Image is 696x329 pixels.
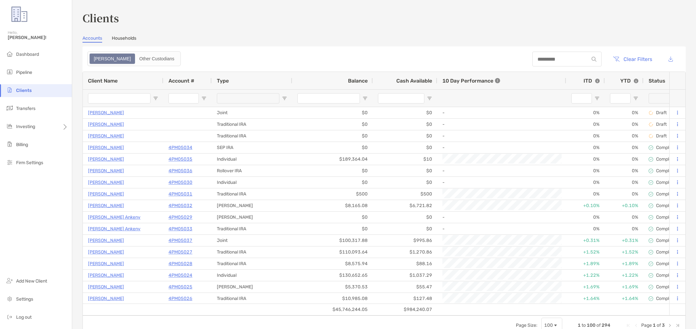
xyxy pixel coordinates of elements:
img: complete icon [649,215,653,220]
img: complete icon [649,285,653,289]
div: $0 [292,130,373,142]
span: 100 [587,323,595,328]
p: 4PM05025 [169,283,192,291]
p: 4PM05034 [169,144,192,152]
span: 1 [578,323,581,328]
span: Page [641,323,652,328]
a: 4PM05032 [169,202,192,210]
a: 4PM05026 [169,294,192,303]
div: 0% [566,142,605,153]
div: Traditional IRA [212,223,292,234]
a: [PERSON_NAME] [88,178,124,186]
div: Individual [212,177,292,188]
span: Add New Client [16,278,47,284]
img: Zoe Logo [8,3,31,26]
div: Page Size: [516,323,537,328]
span: Client Name [88,78,118,84]
input: Client Name Filter Input [88,93,150,104]
span: Billing [16,142,28,147]
p: [PERSON_NAME] [88,260,124,268]
div: - [442,142,561,153]
a: [PERSON_NAME] [88,271,124,279]
div: $0 [373,119,437,130]
div: +1.69% [566,281,605,293]
p: Completed [656,226,678,232]
span: Transfers [16,106,35,111]
div: Traditional IRA [212,293,292,304]
button: Open Filter Menu [427,96,432,101]
p: Completed [656,191,678,197]
div: $1,270.86 [373,246,437,258]
p: [PERSON_NAME] [88,294,124,303]
a: [PERSON_NAME] [88,202,124,210]
div: $0 [373,177,437,188]
div: +1.89% [566,258,605,269]
a: [PERSON_NAME] [88,236,124,244]
p: Completed [656,284,678,290]
p: [PERSON_NAME] [88,120,124,128]
p: Completed [656,180,678,185]
input: ITD Filter Input [571,93,592,104]
img: complete icon [649,250,653,254]
div: Traditional IRA [212,119,292,130]
div: $0 [373,107,437,118]
p: Completed [656,145,678,150]
div: +0.10% [605,200,643,211]
div: +0.31% [566,235,605,246]
p: Draft [656,133,667,139]
div: ITD [584,78,600,84]
div: $500 [373,188,437,200]
div: 0% [605,212,643,223]
a: 4PM05037 [169,236,192,244]
p: Completed [656,203,678,208]
div: $0 [373,142,437,153]
img: complete icon [649,273,653,278]
a: 4PM05030 [169,178,192,186]
div: $0 [292,107,373,118]
img: complete icon [649,192,653,196]
input: Account # Filter Input [169,93,199,104]
div: 0% [566,177,605,188]
p: Completed [656,273,678,278]
img: complete icon [649,204,653,208]
span: Cash Available [396,78,432,84]
a: Accounts [82,35,102,43]
div: Traditional IRA [212,246,292,258]
span: Type [217,78,229,84]
img: clients icon [6,86,14,94]
div: $0 [292,212,373,223]
div: $45,746,244.05 [292,304,373,315]
div: +0.31% [605,235,643,246]
img: complete icon [649,262,653,266]
div: $0 [292,142,373,153]
span: Settings [16,296,33,302]
div: - [442,212,561,223]
div: $0 [373,130,437,142]
p: [PERSON_NAME] [88,155,124,163]
span: to [582,323,586,328]
span: [PERSON_NAME]! [8,35,68,40]
p: Completed [656,214,678,220]
p: 4PM05024 [169,271,192,279]
div: $6,721.82 [373,200,437,211]
p: [PERSON_NAME] [88,248,124,256]
div: First Page [626,323,631,328]
p: [PERSON_NAME] [88,109,124,117]
p: 4PM05028 [169,260,192,268]
a: 4PM05031 [169,190,192,198]
div: Rollover IRA [212,165,292,176]
div: $127.48 [373,293,437,304]
img: draft icon [649,111,653,115]
a: [PERSON_NAME] Ankeny [88,225,140,233]
div: 0% [605,107,643,118]
div: +1.64% [566,293,605,304]
div: $0 [292,177,373,188]
div: 0% [566,130,605,142]
button: Clear Filters [608,52,657,66]
img: transfers icon [6,104,14,112]
p: [PERSON_NAME] [88,190,124,198]
p: [PERSON_NAME] [88,132,124,140]
div: $110,093.64 [292,246,373,258]
span: 294 [602,323,610,328]
p: 4PM05033 [169,225,192,233]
